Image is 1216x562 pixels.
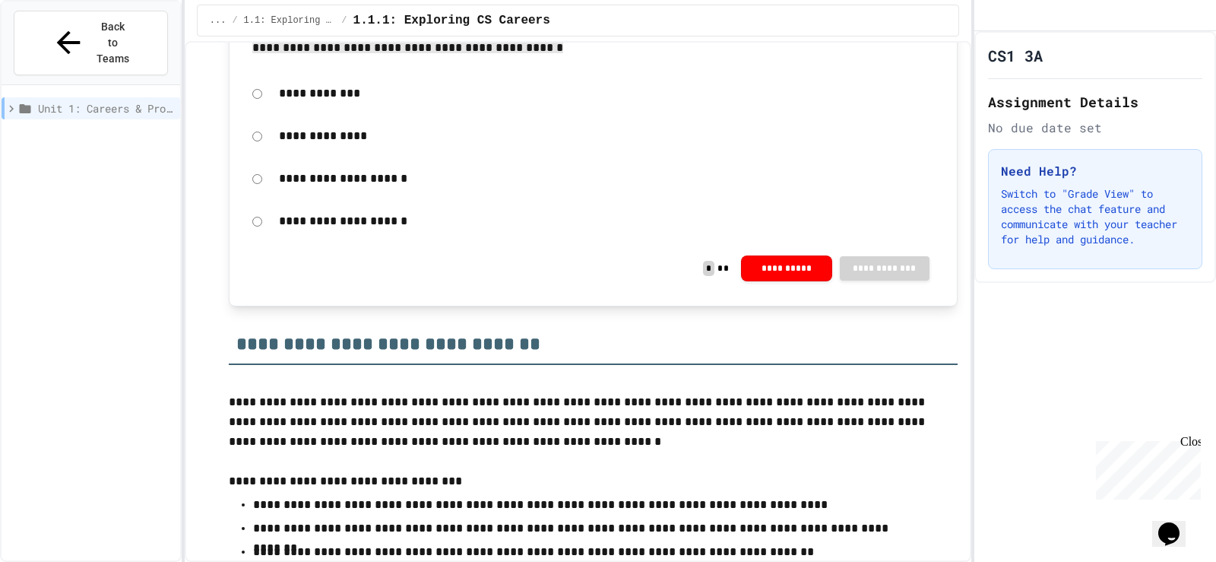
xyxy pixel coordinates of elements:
[38,100,174,116] span: Unit 1: Careers & Professionalism
[988,45,1043,66] h1: CS1 3A
[232,14,237,27] span: /
[244,14,336,27] span: 1.1: Exploring CS Careers
[341,14,347,27] span: /
[95,19,131,67] span: Back to Teams
[988,91,1202,113] h2: Assignment Details
[1152,501,1201,547] iframe: chat widget
[353,11,550,30] span: 1.1.1: Exploring CS Careers
[6,6,105,97] div: Chat with us now!Close
[1090,435,1201,500] iframe: chat widget
[210,14,226,27] span: ...
[1001,186,1189,247] p: Switch to "Grade View" to access the chat feature and communicate with your teacher for help and ...
[1001,162,1189,180] h3: Need Help?
[988,119,1202,137] div: No due date set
